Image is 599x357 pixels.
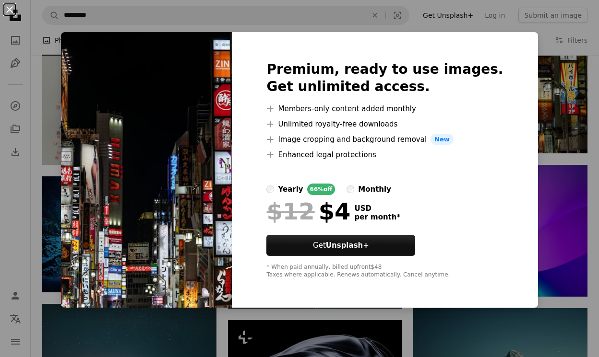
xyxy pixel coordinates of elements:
div: yearly [278,184,303,195]
div: * When paid annually, billed upfront $48 Taxes where applicable. Renews automatically. Cancel any... [266,264,503,279]
div: $4 [266,199,350,224]
h2: Premium, ready to use images. Get unlimited access. [266,61,503,95]
span: per month * [354,213,400,221]
span: USD [354,204,400,213]
input: monthly [347,185,354,193]
li: Members-only content added monthly [266,103,503,115]
button: GetUnsplash+ [266,235,415,256]
li: Image cropping and background removal [266,134,503,145]
span: $12 [266,199,314,224]
span: New [431,134,454,145]
input: yearly66%off [266,185,274,193]
div: monthly [358,184,391,195]
img: premium_photo-1723983556172-ee1932896694 [61,32,232,308]
div: 66% off [307,184,335,195]
li: Enhanced legal protections [266,149,503,161]
li: Unlimited royalty-free downloads [266,118,503,130]
strong: Unsplash+ [326,241,369,250]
